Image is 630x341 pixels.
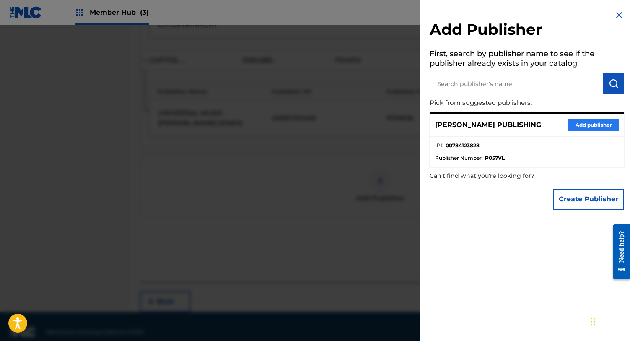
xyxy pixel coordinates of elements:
[430,167,576,185] p: Can't find what you're looking for?
[90,8,149,17] span: Member Hub
[430,73,603,94] input: Search publisher's name
[430,94,576,112] p: Pick from suggested publishers:
[553,189,624,210] button: Create Publisher
[430,20,624,42] h2: Add Publisher
[591,309,596,334] div: Drag
[446,142,480,149] strong: 00784123828
[10,6,42,18] img: MLC Logo
[588,301,630,341] iframe: Chat Widget
[435,120,541,130] p: [PERSON_NAME] PUBLISHING
[435,154,483,162] span: Publisher Number :
[607,217,630,286] iframe: Resource Center
[435,142,443,149] span: IPI :
[485,154,505,162] strong: P057VL
[75,8,85,18] img: Top Rightsholders
[609,78,619,89] img: Search Works
[430,47,624,73] h5: First, search by publisher name to see if the publisher already exists in your catalog.
[568,119,619,131] button: Add publisher
[140,8,149,16] span: (3)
